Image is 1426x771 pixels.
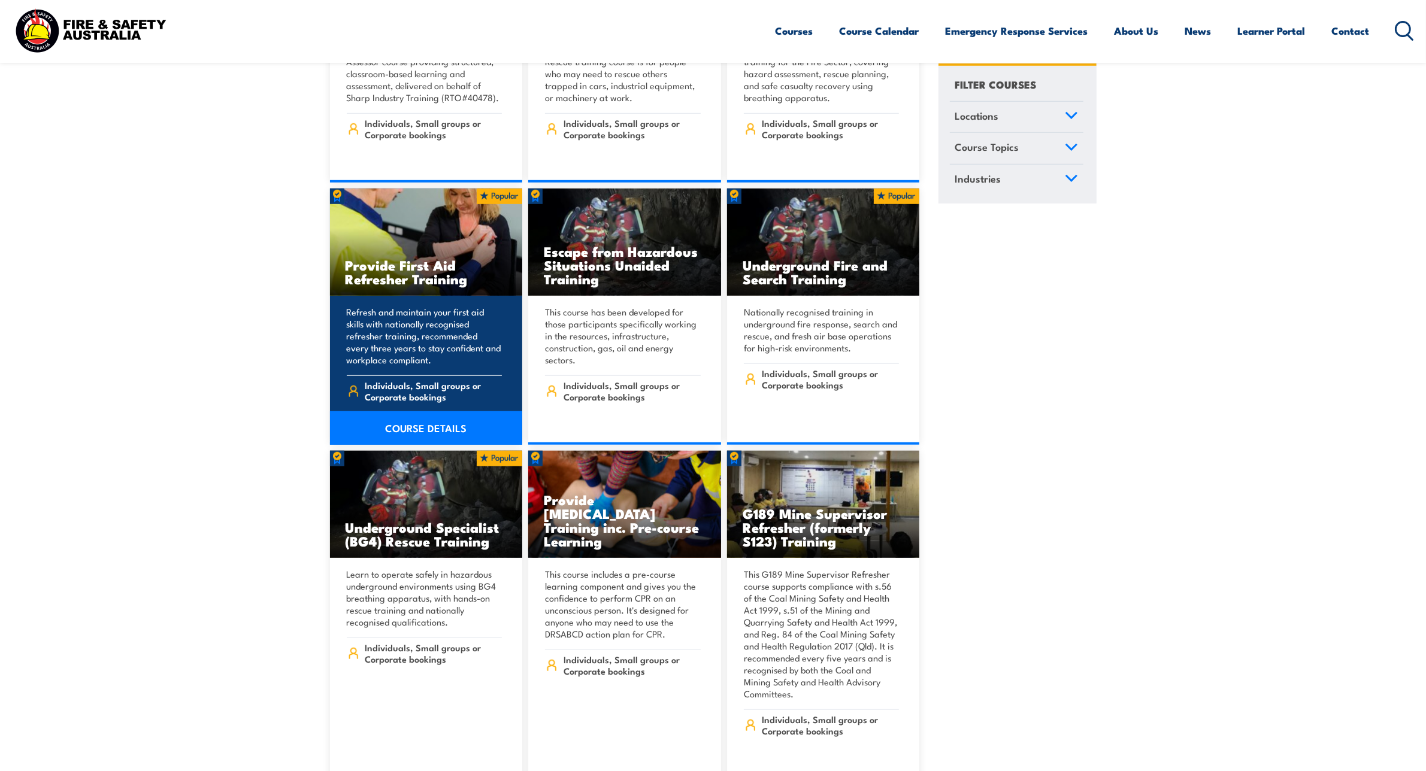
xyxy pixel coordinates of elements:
span: Individuals, Small groups or Corporate bookings [365,380,502,402]
h3: Provide [MEDICAL_DATA] Training inc. Pre-course Learning [544,493,706,548]
span: Individuals, Small groups or Corporate bookings [365,117,502,140]
a: Provide First Aid Refresher Training [330,189,523,296]
span: Individuals, Small groups or Corporate bookings [564,654,701,676]
img: Low Voltage Rescue and Provide CPR [528,451,721,558]
p: Our nationally accredited Road Crash Rescue training course is for people who may need to rescue ... [545,44,701,104]
span: Individuals, Small groups or Corporate bookings [564,380,701,402]
img: Underground mine rescue [727,189,920,296]
img: Underground mine rescue [528,189,721,296]
a: Learner Portal [1238,15,1306,47]
img: Provide First Aid (Blended Learning) [330,189,523,296]
h4: FILTER COURSES [955,75,1037,92]
a: Courses [776,15,813,47]
a: Course Topics [950,133,1083,164]
a: Locations [950,101,1083,132]
p: Learn to operate safely in hazardous underground environments using BG4 breathing apparatus, with... [347,568,502,628]
a: About Us [1115,15,1159,47]
p: Refresh and maintain your first aid skills with nationally recognised refresher training, recomme... [347,306,502,366]
p: This course includes a pre-course learning component and gives you the confidence to perform CPR ... [545,568,701,640]
a: G189 Mine Supervisor Refresher (formerly S123) Training [727,451,920,558]
span: Individuals, Small groups or Corporate bookings [762,117,899,140]
a: Contact [1332,15,1370,47]
span: Individuals, Small groups or Corporate bookings [365,642,502,664]
span: Locations [955,107,999,123]
img: Underground mine rescue [330,451,523,558]
a: Course Calendar [840,15,919,47]
p: Specialist confined space rescue training for the Fire Sector, covering hazard assessment, rescue... [744,44,900,104]
h3: Escape from Hazardous Situations Unaided Training [544,244,706,286]
h3: Underground Specialist (BG4) Rescue Training [346,520,507,548]
h3: G189 Mine Supervisor Refresher (formerly S123) Training [743,506,904,548]
span: Individuals, Small groups or Corporate bookings [762,714,899,736]
h3: Underground Fire and Search Training [743,258,904,286]
a: Emergency Response Services [946,15,1088,47]
a: COURSE DETAILS [330,411,523,445]
a: Provide [MEDICAL_DATA] Training inc. Pre-course Learning [528,451,721,558]
img: Standard 11 Generic Coal Mine Induction (Surface) TRAINING (1) [727,451,920,558]
a: Escape from Hazardous Situations Unaided Training [528,189,721,296]
p: This G189 Mine Supervisor Refresher course supports compliance with s.56 of the Coal Mining Safet... [744,568,900,700]
a: Underground Fire and Search Training [727,189,920,296]
span: Course Topics [955,139,1019,155]
a: Industries [950,164,1083,195]
a: Underground Specialist (BG4) Rescue Training [330,451,523,558]
span: Individuals, Small groups or Corporate bookings [762,368,899,390]
span: Individuals, Small groups or Corporate bookings [564,117,701,140]
p: A 4-day face-to-face Trainer and Assessor course providing structured, classroom-based learning a... [347,44,502,104]
a: News [1185,15,1212,47]
p: This course has been developed for those participants specifically working in the resources, infr... [545,306,701,366]
span: Industries [955,170,1001,186]
p: Nationally recognised training in underground fire response, search and rescue, and fresh air bas... [744,306,900,354]
h3: Provide First Aid Refresher Training [346,258,507,286]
